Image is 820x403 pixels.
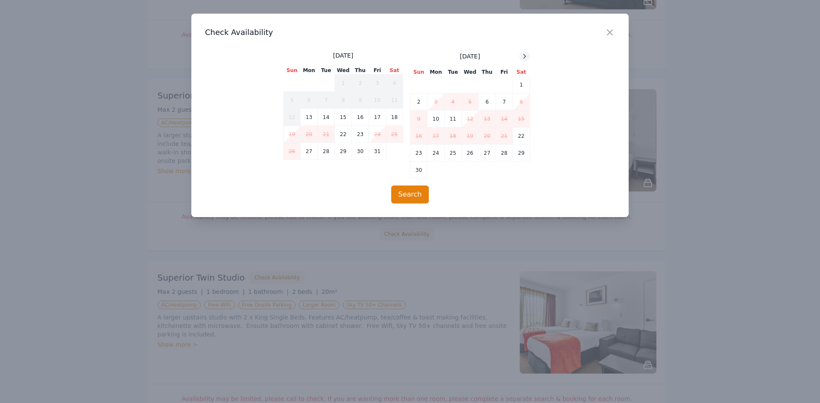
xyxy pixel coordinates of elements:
[386,92,403,109] td: 11
[445,128,462,145] td: 18
[462,68,479,76] th: Wed
[479,110,496,128] td: 13
[335,75,352,92] td: 1
[445,145,462,162] td: 25
[410,110,428,128] td: 9
[369,92,386,109] td: 10
[369,143,386,160] td: 31
[205,27,615,38] h3: Check Availability
[479,128,496,145] td: 20
[284,67,301,75] th: Sun
[410,128,428,145] td: 16
[428,128,445,145] td: 17
[369,75,386,92] td: 3
[352,75,369,92] td: 2
[301,143,318,160] td: 27
[318,126,335,143] td: 21
[445,68,462,76] th: Tue
[386,75,403,92] td: 4
[386,67,403,75] th: Sat
[301,126,318,143] td: 20
[333,51,353,60] span: [DATE]
[513,76,530,93] td: 1
[369,109,386,126] td: 17
[445,93,462,110] td: 4
[410,68,428,76] th: Sun
[284,126,301,143] td: 19
[391,186,429,203] button: Search
[335,109,352,126] td: 15
[301,67,318,75] th: Mon
[513,128,530,145] td: 22
[462,128,479,145] td: 19
[479,145,496,162] td: 27
[496,68,513,76] th: Fri
[428,110,445,128] td: 10
[386,126,403,143] td: 25
[410,93,428,110] td: 2
[284,143,301,160] td: 26
[369,67,386,75] th: Fri
[513,93,530,110] td: 8
[479,68,496,76] th: Thu
[496,128,513,145] td: 21
[352,109,369,126] td: 16
[318,67,335,75] th: Tue
[445,110,462,128] td: 11
[428,145,445,162] td: 24
[352,143,369,160] td: 30
[352,92,369,109] td: 9
[513,145,530,162] td: 29
[335,126,352,143] td: 22
[513,68,530,76] th: Sat
[352,67,369,75] th: Thu
[496,110,513,128] td: 14
[428,93,445,110] td: 3
[479,93,496,110] td: 6
[318,143,335,160] td: 28
[428,68,445,76] th: Mon
[301,109,318,126] td: 13
[410,145,428,162] td: 23
[335,67,352,75] th: Wed
[284,92,301,109] td: 5
[462,110,479,128] td: 12
[513,110,530,128] td: 15
[284,109,301,126] td: 12
[496,93,513,110] td: 7
[369,126,386,143] td: 24
[352,126,369,143] td: 23
[318,109,335,126] td: 14
[462,93,479,110] td: 5
[410,162,428,179] td: 30
[386,109,403,126] td: 18
[460,52,480,61] span: [DATE]
[496,145,513,162] td: 28
[335,92,352,109] td: 8
[301,92,318,109] td: 6
[462,145,479,162] td: 26
[318,92,335,109] td: 7
[335,143,352,160] td: 29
